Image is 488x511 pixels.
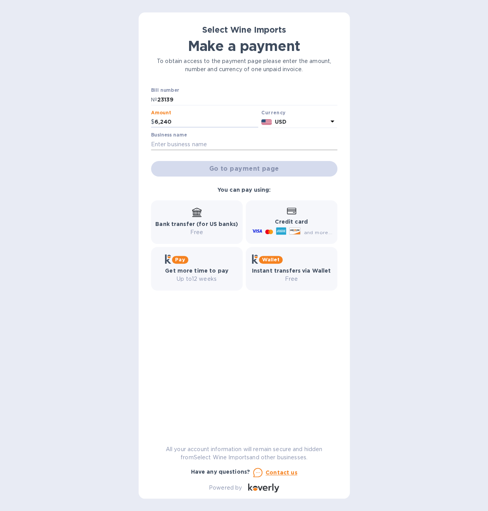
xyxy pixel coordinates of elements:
p: Free [155,228,238,236]
b: Select Wine Imports [202,25,286,35]
h1: Make a payment [151,38,337,54]
b: Credit card [275,219,307,225]
p: № [151,96,157,104]
p: All your account information will remain secure and hidden from Select Wine Imports and other bus... [151,445,337,462]
p: Powered by [209,484,242,492]
b: Currency [261,110,285,115]
label: Amount [151,110,171,115]
span: and more... [304,229,332,235]
p: $ [151,118,155,126]
p: Free [252,275,331,283]
input: Enter business name [151,138,337,150]
label: Bill number [151,88,179,93]
input: Enter bill number [157,94,337,105]
b: Have any questions? [191,469,250,475]
b: You can pay using: [217,187,271,193]
input: 0.00 [155,116,259,128]
p: Up to 12 weeks [165,275,228,283]
label: Business name [151,133,187,138]
b: Get more time to pay [165,268,228,274]
b: Bank transfer (for US banks) [155,221,238,227]
p: To obtain access to the payment page please enter the amount, number and currency of one unpaid i... [151,57,337,73]
b: Instant transfers via Wallet [252,268,331,274]
b: Wallet [262,257,280,262]
b: USD [275,119,287,125]
u: Contact us [266,469,297,476]
b: Pay [175,257,185,262]
img: USD [261,119,272,125]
